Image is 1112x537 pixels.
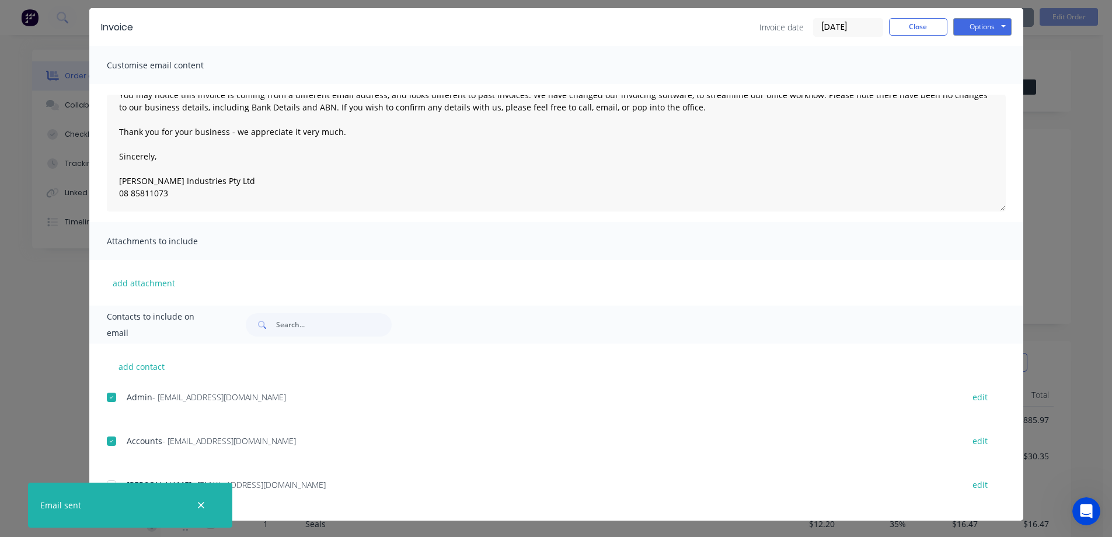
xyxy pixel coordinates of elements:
div: Invoice [101,20,133,34]
button: add contact [107,358,177,375]
button: edit [965,389,995,405]
button: Close [889,18,947,36]
iframe: Intercom live chat [1072,497,1100,525]
span: - [EMAIL_ADDRESS][DOMAIN_NAME] [152,392,286,403]
button: Options [953,18,1012,36]
span: [PERSON_NAME] [127,479,192,490]
span: Attachments to include [107,233,235,250]
input: Search... [276,313,392,337]
span: Invoice date [759,21,804,33]
span: Accounts [127,435,162,446]
span: Admin [127,392,152,403]
span: Customise email content [107,57,235,74]
span: - [EMAIL_ADDRESS][DOMAIN_NAME] [192,479,326,490]
div: Email sent [40,499,81,511]
textarea: Dear Customer, Your tax invoice is attached. Please remit payment at your earliest convenience. Y... [107,95,1006,212]
button: edit [965,477,995,493]
button: add attachment [107,274,181,292]
span: - [EMAIL_ADDRESS][DOMAIN_NAME] [162,435,296,446]
span: Contacts to include on email [107,309,217,341]
button: edit [965,433,995,449]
